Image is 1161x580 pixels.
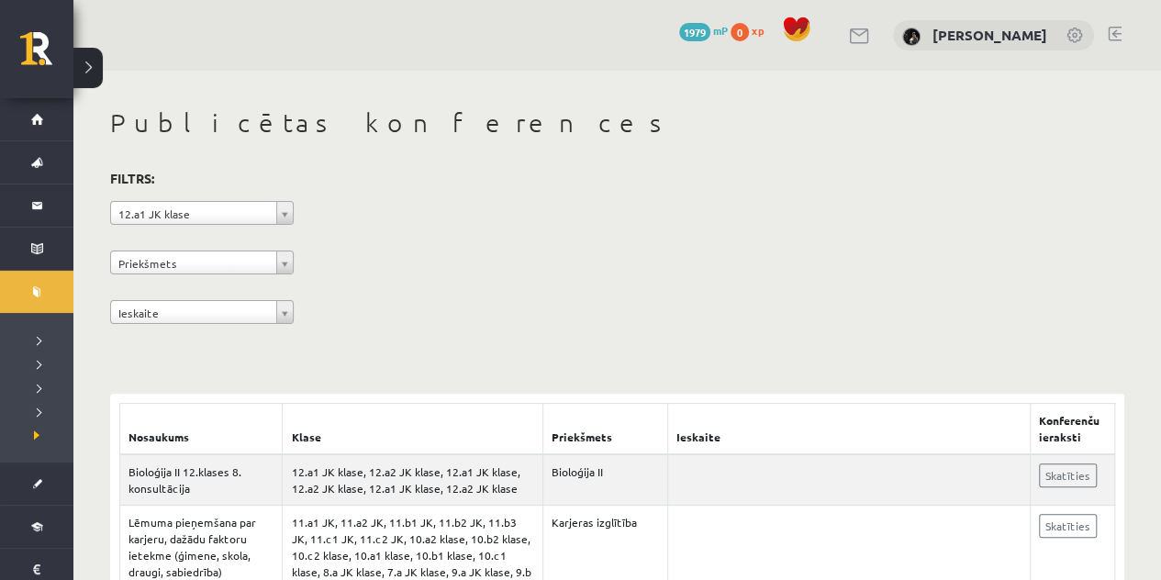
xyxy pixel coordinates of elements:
[902,28,921,46] img: Karīna Gutāne
[1039,514,1097,538] a: Skatīties
[667,404,1030,455] th: Ieskaite
[110,201,294,225] a: 12.a1 JK klase
[679,23,710,41] span: 1979
[713,23,728,38] span: mP
[110,166,1102,191] h3: Filtrs:
[120,404,283,455] th: Nosaukums
[1039,463,1097,487] a: Skatīties
[752,23,764,38] span: xp
[120,454,283,506] td: Bioloģija II 12.klases 8. konsultācija
[118,251,269,275] span: Priekšmets
[543,454,668,506] td: Bioloģija II
[731,23,773,38] a: 0 xp
[20,32,73,78] a: Rīgas 1. Tālmācības vidusskola
[118,301,269,325] span: Ieskaite
[731,23,749,41] span: 0
[283,454,543,506] td: 12.a1 JK klase, 12.a2 JK klase, 12.a1 JK klase, 12.a2 JK klase, 12.a1 JK klase, 12.a2 JK klase
[679,23,728,38] a: 1979 mP
[1030,404,1114,455] th: Konferenču ieraksti
[543,404,668,455] th: Priekšmets
[110,300,294,324] a: Ieskaite
[110,251,294,274] a: Priekšmets
[118,202,269,226] span: 12.a1 JK klase
[932,26,1047,44] a: [PERSON_NAME]
[283,404,543,455] th: Klase
[110,107,1124,139] h1: Publicētas konferences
